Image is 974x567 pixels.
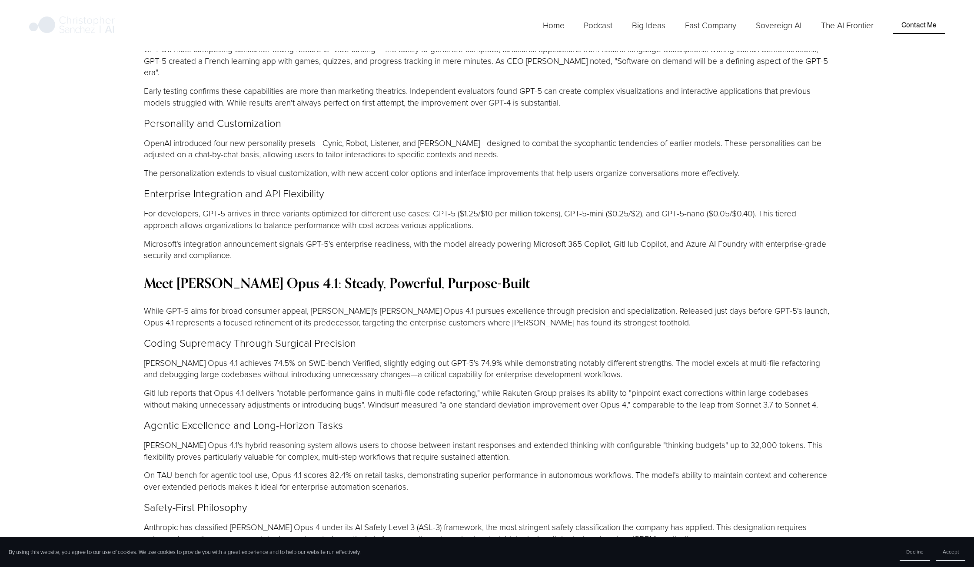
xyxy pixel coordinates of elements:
[144,85,831,109] p: Early testing confirms these capabilities are more than marketing theatrics. Independent evaluato...
[144,357,831,381] p: [PERSON_NAME] Opus 4.1 achieves 74.5% on SWE-bench Verified, slightly edging out GPT-5's 74.9% wh...
[936,543,965,561] button: Accept
[584,19,612,32] a: Podcast
[685,19,736,32] a: folder dropdown
[144,418,831,432] p: Agentic Excellence and Long-Horizon Tasks
[756,19,801,32] a: Sovereign AI
[144,521,831,545] p: Anthropic has classified [PERSON_NAME] Opus 4 under its AI Safety Level 3 (ASL-3) framework, the ...
[543,19,565,32] a: Home
[9,548,361,556] p: By using this website, you agree to our use of cookies. We use cookies to provide you with a grea...
[144,274,530,292] strong: Meet [PERSON_NAME] Opus 4.1: Steady, Powerful, Purpose-Built
[632,19,665,32] a: folder dropdown
[893,17,944,34] a: Contact Me
[144,43,831,79] p: GPT-5's most compelling consumer-facing feature is "vibe coding"—the ability to generate complete...
[900,543,930,561] button: Decline
[632,20,665,31] span: Big Ideas
[144,387,831,411] p: GitHub reports that Opus 4.1 delivers "notable performance gains in multi-file code refactoring,"...
[144,305,831,328] p: While GPT-5 aims for broad consumer appeal, [PERSON_NAME]'s [PERSON_NAME] Opus 4.1 pursues excell...
[144,335,831,350] p: Coding Supremacy Through Surgical Precision
[144,116,831,130] p: Personality and Customization
[144,439,831,463] p: [PERSON_NAME] Opus 4.1's hybrid reasoning system allows users to choose between instant responses...
[144,167,831,179] p: The personalization extends to visual customization, with new accent color options and interface ...
[144,500,831,514] p: Safety-First Philosophy
[144,137,831,161] p: OpenAI introduced four new personality presets—Cynic, Robot, Listener, and [PERSON_NAME]—designed...
[144,208,831,231] p: For developers, GPT-5 arrives in three variants optimized for different use cases: GPT-5 ($1.25/$...
[906,548,924,555] span: Decline
[144,469,831,493] p: On TAU-bench for agentic tool use, Opus 4.1 scores 82.4% on retail tasks, demonstrating superior ...
[685,20,736,31] span: Fast Company
[943,548,959,555] span: Accept
[144,238,831,262] p: Microsoft's integration announcement signals GPT-5's enterprise readiness, with the model already...
[29,15,115,36] img: Christopher Sanchez | AI
[144,186,831,201] p: Enterprise Integration and API Flexibility
[821,19,874,32] a: The AI Frontier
